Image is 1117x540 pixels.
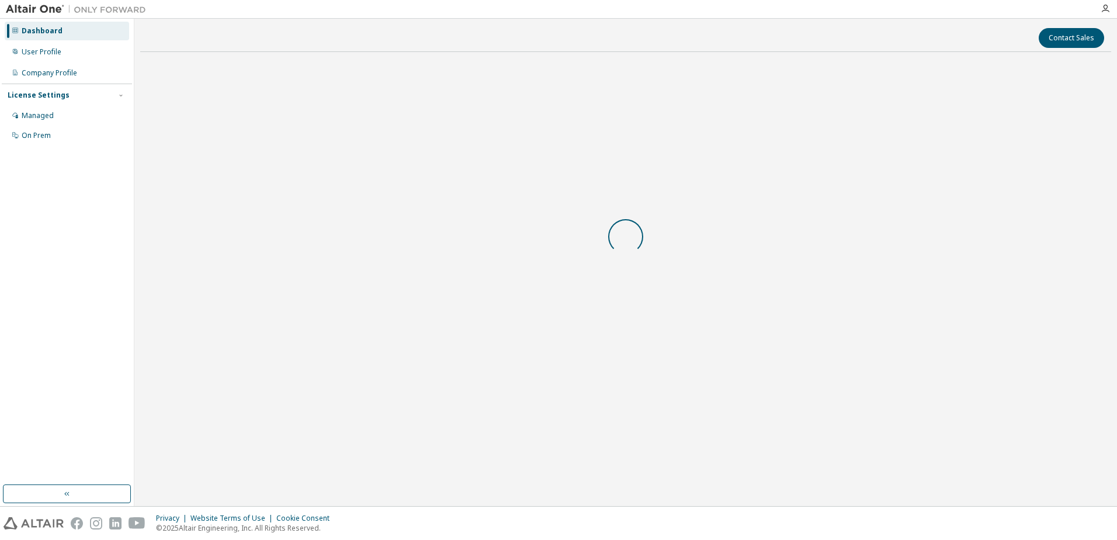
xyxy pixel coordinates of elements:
div: Privacy [156,514,190,523]
img: youtube.svg [129,517,145,529]
p: © 2025 Altair Engineering, Inc. All Rights Reserved. [156,523,337,533]
div: Managed [22,111,54,120]
img: linkedin.svg [109,517,122,529]
img: instagram.svg [90,517,102,529]
div: User Profile [22,47,61,57]
div: Dashboard [22,26,63,36]
button: Contact Sales [1039,28,1104,48]
img: Altair One [6,4,152,15]
div: Cookie Consent [276,514,337,523]
img: facebook.svg [71,517,83,529]
div: Company Profile [22,68,77,78]
img: altair_logo.svg [4,517,64,529]
div: Website Terms of Use [190,514,276,523]
div: On Prem [22,131,51,140]
div: License Settings [8,91,70,100]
